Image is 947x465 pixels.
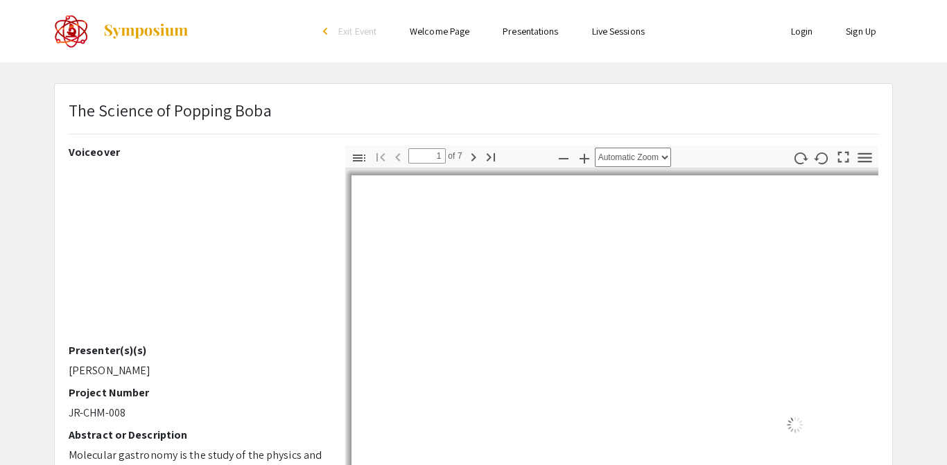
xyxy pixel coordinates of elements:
[347,148,371,168] button: Toggle Sidebar
[592,25,645,37] a: Live Sessions
[832,146,855,166] button: Switch to Presentation Mode
[69,98,272,123] p: The Science of Popping Boba
[103,23,189,40] img: Symposium by ForagerOne
[846,25,876,37] a: Sign Up
[338,25,376,37] span: Exit Event
[386,146,410,166] button: Previous Page
[54,14,89,49] img: The 2022 CoorsTek Denver Metro Regional Science and Engineering Fair
[69,405,324,421] p: JR-CHM-008
[410,25,469,37] a: Welcome Page
[369,146,392,166] button: Go to First Page
[791,25,813,37] a: Login
[853,148,877,168] button: Tools
[323,27,331,35] div: arrow_back_ios
[810,148,834,168] button: Rotate Counterclockwise
[789,148,813,168] button: Rotate Clockwise
[69,344,324,357] h2: Presenter(s)(s)
[69,362,324,379] p: [PERSON_NAME]
[595,148,671,167] select: Zoom
[462,146,485,166] button: Next Page
[503,25,558,37] a: Presentations
[479,146,503,166] button: Go to Last Page
[408,148,446,164] input: Page
[69,386,324,399] h2: Project Number
[552,148,575,168] button: Zoom Out
[573,148,596,168] button: Zoom In
[446,148,462,164] span: of 7
[69,146,324,159] h2: Voiceover
[54,14,189,49] a: The 2022 CoorsTek Denver Metro Regional Science and Engineering Fair
[69,428,324,441] h2: Abstract or Description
